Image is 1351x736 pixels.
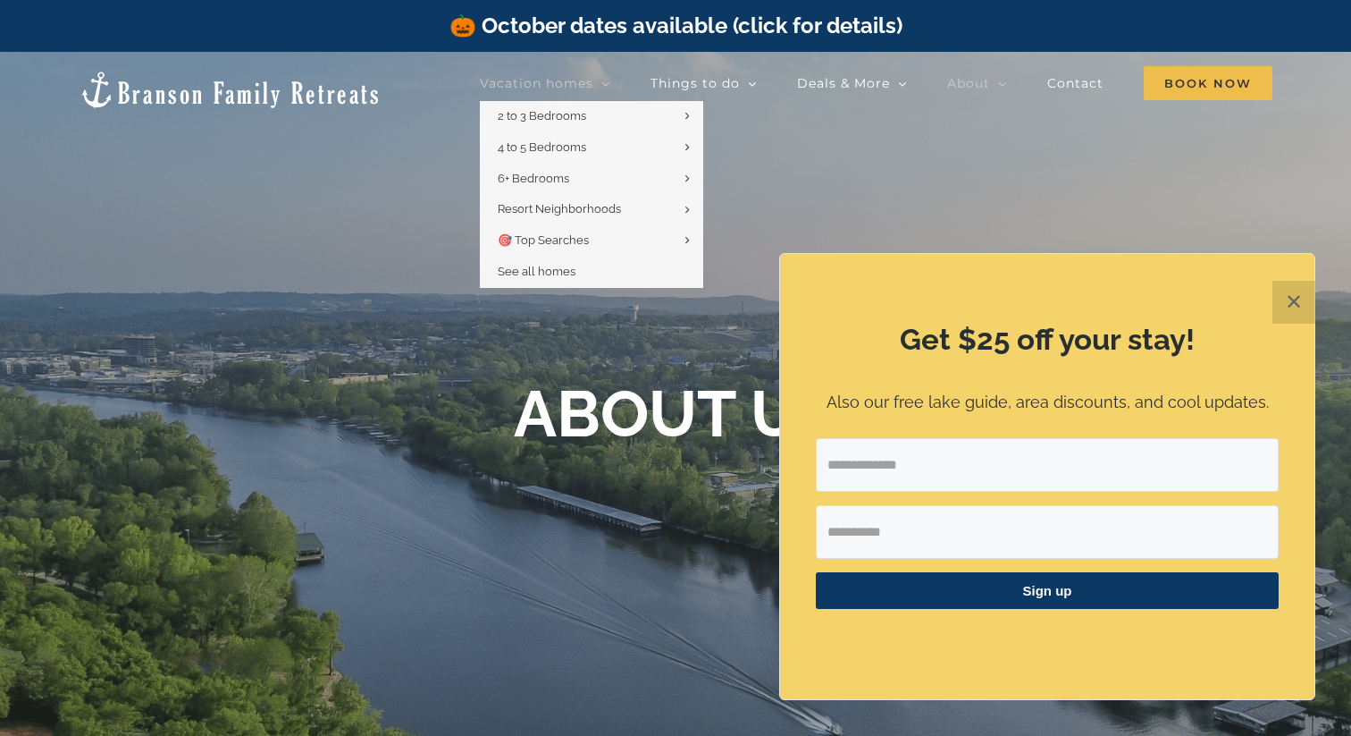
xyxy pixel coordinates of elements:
[480,225,703,257] a: 🎯 Top Searches
[480,164,703,195] a: 6+ Bedrooms
[480,65,1272,101] nav: Main Menu
[816,631,1279,650] p: ​
[816,505,1279,559] input: First Name
[498,140,586,154] span: 4 to 5 Bedrooms
[79,70,382,110] img: Branson Family Retreats Logo
[514,376,838,452] b: ABOUT US
[650,65,757,101] a: Things to do
[449,13,902,38] a: 🎃 October dates available (click for details)
[480,65,610,101] a: Vacation homes
[480,101,703,132] a: 2 to 3 Bedrooms
[797,65,907,101] a: Deals & More
[816,390,1279,416] p: Also our free lake guide, area discounts, and cool updates.
[1047,77,1103,89] span: Contact
[1144,66,1272,100] span: Book Now
[947,77,990,89] span: About
[1047,65,1103,101] a: Contact
[480,257,703,288] a: See all homes
[816,572,1279,609] button: Sign up
[816,319,1279,360] h2: Get $25 off your stay!
[480,194,703,225] a: Resort Neighborhoods
[498,233,589,247] span: 🎯 Top Searches
[498,265,575,278] span: See all homes
[1272,281,1315,324] button: Close
[498,109,586,123] span: 2 to 3 Bedrooms
[797,77,890,89] span: Deals & More
[498,202,621,216] span: Resort Neighborhoods
[480,132,703,164] a: 4 to 5 Bedrooms
[650,77,740,89] span: Things to do
[816,438,1279,492] input: Email Address
[1144,65,1272,101] a: Book Now
[480,77,593,89] span: Vacation homes
[947,65,1007,101] a: About
[498,172,569,185] span: 6+ Bedrooms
